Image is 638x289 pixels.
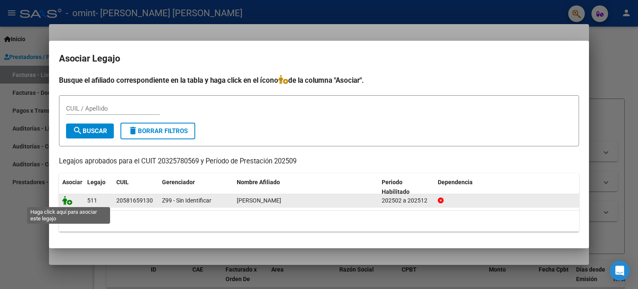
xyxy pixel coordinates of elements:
div: Open Intercom Messenger [610,261,630,281]
span: Asociar [62,179,82,185]
span: Dependencia [438,179,473,185]
datatable-header-cell: Nombre Afiliado [233,173,378,201]
span: CUIL [116,179,129,185]
div: 1 registros [59,211,579,232]
span: 511 [87,197,97,204]
button: Borrar Filtros [120,123,195,139]
div: 20581659130 [116,196,153,205]
div: 202502 a 202512 [382,196,431,205]
datatable-header-cell: CUIL [113,173,159,201]
mat-icon: search [73,126,83,136]
span: Legajo [87,179,106,185]
span: Nombre Afiliado [237,179,280,185]
button: Buscar [66,124,114,138]
span: GONZALEZ RAMALLO OCTAVIO [237,197,281,204]
datatable-header-cell: Legajo [84,173,113,201]
span: Borrar Filtros [128,127,188,135]
datatable-header-cell: Gerenciador [159,173,233,201]
mat-icon: delete [128,126,138,136]
datatable-header-cell: Asociar [59,173,84,201]
span: Buscar [73,127,107,135]
span: Gerenciador [162,179,195,185]
span: Z99 - Sin Identificar [162,197,211,204]
datatable-header-cell: Periodo Habilitado [378,173,434,201]
h2: Asociar Legajo [59,51,579,67]
span: Periodo Habilitado [382,179,410,195]
h4: Busque el afiliado correspondiente en la tabla y haga click en el ícono de la columna "Asociar". [59,75,579,86]
p: Legajos aprobados para el CUIT 20325780569 y Período de Prestación 202509 [59,156,579,167]
datatable-header-cell: Dependencia [434,173,579,201]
